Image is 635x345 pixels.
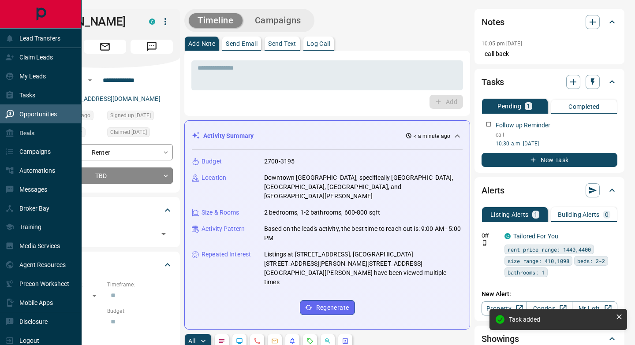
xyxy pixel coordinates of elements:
[482,71,617,93] div: Tasks
[107,127,173,140] div: Thu Mar 20 2025
[289,338,296,345] svg: Listing Alerts
[218,338,225,345] svg: Notes
[192,128,463,144] div: Activity Summary< a minute ago
[508,245,591,254] span: rent price range: 1440,4400
[482,232,499,240] p: Off
[509,316,612,323] div: Task added
[157,228,170,240] button: Open
[482,41,522,47] p: 10:05 pm [DATE]
[482,180,617,201] div: Alerts
[188,338,195,344] p: All
[508,256,569,265] span: size range: 410,1098
[236,338,243,345] svg: Lead Browsing Activity
[482,301,527,315] a: Property
[202,208,239,217] p: Size & Rooms
[497,103,521,109] p: Pending
[37,144,173,160] div: Renter
[496,121,550,130] p: Follow up Reminder
[131,40,173,54] span: Message
[482,75,504,89] h2: Tasks
[496,140,617,148] p: 10:30 a.m. [DATE]
[264,173,463,201] p: Downtown [GEOGRAPHIC_DATA], specifically [GEOGRAPHIC_DATA], [GEOGRAPHIC_DATA], [GEOGRAPHIC_DATA],...
[577,256,605,265] span: beds: 2-2
[300,300,355,315] button: Regenerate
[37,15,136,29] h1: [PERSON_NAME]
[202,250,251,259] p: Repeated Interest
[605,211,609,218] p: 0
[37,334,173,342] p: Areas Searched:
[264,224,463,243] p: Based on the lead's activity, the best time to reach out is: 9:00 AM - 5:00 PM
[202,224,245,234] p: Activity Pattern
[37,254,173,275] div: Criteria
[414,132,450,140] p: < a minute ago
[202,157,222,166] p: Budget
[527,103,530,109] p: 1
[482,183,504,197] h2: Alerts
[226,41,258,47] p: Send Email
[264,208,380,217] p: 2 bedrooms, 1-2 bathrooms, 600-800 sqft
[149,19,155,25] div: condos.ca
[254,338,261,345] svg: Calls
[513,233,558,240] a: Tailored For You
[496,131,617,139] p: call
[203,131,254,141] p: Activity Summary
[534,211,538,218] p: 1
[84,40,126,54] span: Email
[264,157,295,166] p: 2700-3195
[342,338,349,345] svg: Agent Actions
[508,268,545,277] span: bathrooms: 1
[107,307,173,315] p: Budget:
[568,104,600,110] p: Completed
[482,240,488,246] svg: Push Notification Only
[482,153,617,167] button: New Task
[324,338,331,345] svg: Opportunities
[490,211,529,218] p: Listing Alerts
[202,173,226,182] p: Location
[37,167,173,184] div: TBD
[107,281,173,289] p: Timeframe:
[189,13,243,28] button: Timeline
[268,41,296,47] p: Send Text
[482,49,617,59] p: - call back
[271,338,278,345] svg: Emails
[504,233,511,239] div: condos.ca
[572,301,617,315] a: Mr.Loft
[482,289,617,299] p: New Alert:
[307,41,330,47] p: Log Call
[482,11,617,33] div: Notes
[110,111,151,120] span: Signed up [DATE]
[188,41,215,47] p: Add Note
[306,338,314,345] svg: Requests
[558,211,600,218] p: Building Alerts
[264,250,463,287] p: Listings at [STREET_ADDRESS], [GEOGRAPHIC_DATA][STREET_ADDRESS][PERSON_NAME][STREET_ADDRESS][GEOG...
[85,75,95,85] button: Open
[482,15,504,29] h2: Notes
[107,111,173,123] div: Mon Dec 09 2019
[527,301,572,315] a: Condos
[246,13,310,28] button: Campaigns
[110,128,147,137] span: Claimed [DATE]
[37,200,173,221] div: Tags
[61,95,161,102] a: [EMAIL_ADDRESS][DOMAIN_NAME]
